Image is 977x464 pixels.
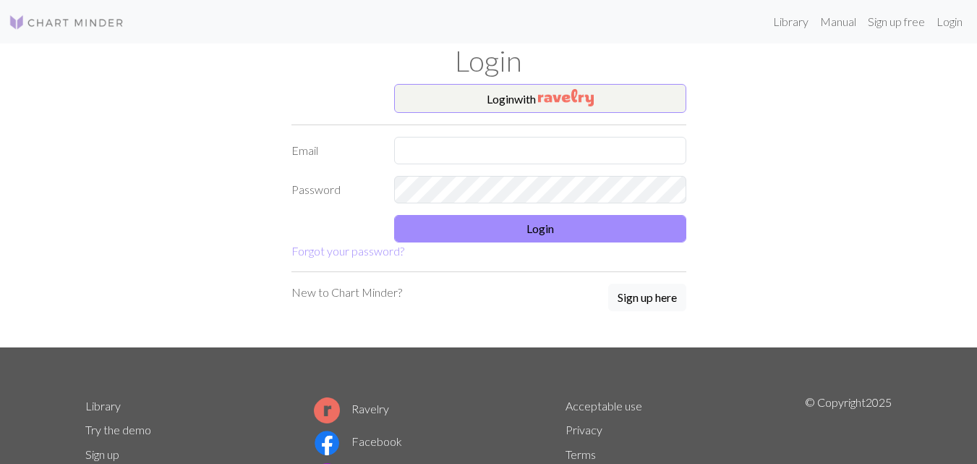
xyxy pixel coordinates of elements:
a: Ravelry [314,402,389,416]
a: Sign up here [608,284,686,313]
a: Login [931,7,968,36]
button: Login [394,215,686,242]
p: New to Chart Minder? [291,284,402,301]
a: Sign up [85,447,119,461]
img: Ravelry [538,89,594,106]
label: Email [283,137,386,164]
a: Try the demo [85,423,151,436]
label: Password [283,176,386,203]
a: Library [767,7,814,36]
button: Sign up here [608,284,686,311]
img: Logo [9,14,124,31]
img: Ravelry logo [314,397,340,423]
img: Facebook logo [314,430,340,456]
a: Sign up free [862,7,931,36]
a: Facebook [314,434,402,448]
a: Library [85,399,121,413]
a: Acceptable use [566,399,642,413]
button: Loginwith [394,84,686,113]
a: Privacy [566,423,602,436]
h1: Login [77,43,901,78]
a: Terms [566,447,596,461]
a: Manual [814,7,862,36]
a: Forgot your password? [291,244,404,258]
